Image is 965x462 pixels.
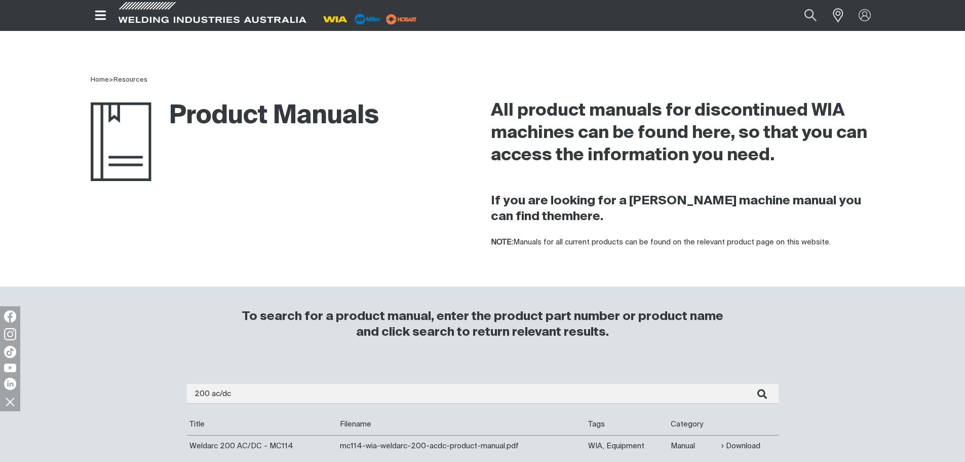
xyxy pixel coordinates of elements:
[721,440,760,452] a: Download
[187,435,337,456] td: Weldarc 200 AC/DC - MC114
[793,4,828,27] button: Search products
[91,100,379,133] h1: Product Manuals
[337,414,586,435] th: Filename
[4,346,16,358] img: TikTok
[4,310,16,323] img: Facebook
[586,414,668,435] th: Tags
[668,435,719,456] td: Manual
[4,378,16,390] img: LinkedIn
[383,12,420,27] img: miller
[383,15,420,23] a: miller
[2,393,19,410] img: hide socials
[780,4,827,27] input: Product name or item number...
[491,237,875,248] p: Manuals for all current products can be found on the relevant product page on this website.
[113,77,147,83] a: Resources
[238,309,728,340] h3: To search for a product manual, enter the product part number or product name and click search to...
[491,238,513,246] strong: NOTE:
[109,77,113,83] span: >
[668,414,719,435] th: Category
[4,328,16,340] img: Instagram
[187,414,337,435] th: Title
[573,210,603,223] a: here.
[337,435,586,456] td: mc114-wia-weldarc-200-acdc-product-manual.pdf
[491,100,875,167] h2: All product manuals for discontinued WIA machines can be found here, so that you can access the i...
[4,364,16,372] img: YouTube
[586,435,668,456] td: WIA, Equipment
[91,77,109,83] a: Home
[187,384,779,404] input: Enter search...
[491,195,861,223] strong: If you are looking for a [PERSON_NAME] machine manual you can find them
